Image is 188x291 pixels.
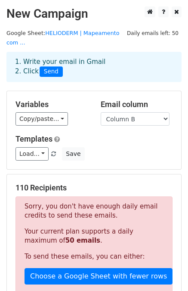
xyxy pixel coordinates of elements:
[15,147,49,161] a: Load...
[6,30,120,46] a: HELIODERM | Mapeamento com ...
[145,250,188,291] iframe: Chat Widget
[15,100,88,109] h5: Variables
[62,147,84,161] button: Save
[40,66,63,77] span: Send
[15,183,173,193] h5: 110 Recipients
[124,28,182,38] span: Daily emails left: 50
[15,112,68,126] a: Copy/paste...
[9,57,179,77] div: 1. Write your email in Gmail 2. Click
[124,30,182,36] a: Daily emails left: 50
[15,134,52,143] a: Templates
[25,252,163,261] p: To send these emails, you can either:
[25,268,173,285] a: Choose a Google Sheet with fewer rows
[101,100,173,109] h5: Email column
[145,250,188,291] div: Widget de chat
[6,6,182,21] h2: New Campaign
[6,30,120,46] small: Google Sheet:
[65,237,100,244] strong: 50 emails
[25,227,163,245] p: Your current plan supports a daily maximum of .
[25,202,163,220] p: Sorry, you don't have enough daily email credits to send these emails.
